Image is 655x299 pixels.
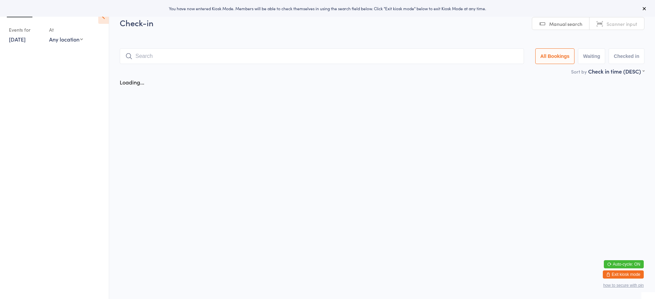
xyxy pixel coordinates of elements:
[578,48,605,64] button: Waiting
[120,78,144,86] div: Loading...
[120,48,524,64] input: Search
[9,35,26,43] a: [DATE]
[11,5,644,11] div: You have now entered Kiosk Mode. Members will be able to check themselves in using the search fie...
[603,270,644,279] button: Exit kiosk mode
[535,48,575,64] button: All Bookings
[609,48,644,64] button: Checked in
[49,24,83,35] div: At
[604,260,644,268] button: Auto-cycle: ON
[120,17,644,28] h2: Check-in
[49,35,83,43] div: Any location
[549,20,582,27] span: Manual search
[571,68,587,75] label: Sort by
[9,24,42,35] div: Events for
[607,20,637,27] span: Scanner input
[588,67,644,75] div: Check in time (DESC)
[603,283,644,288] button: how to secure with pin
